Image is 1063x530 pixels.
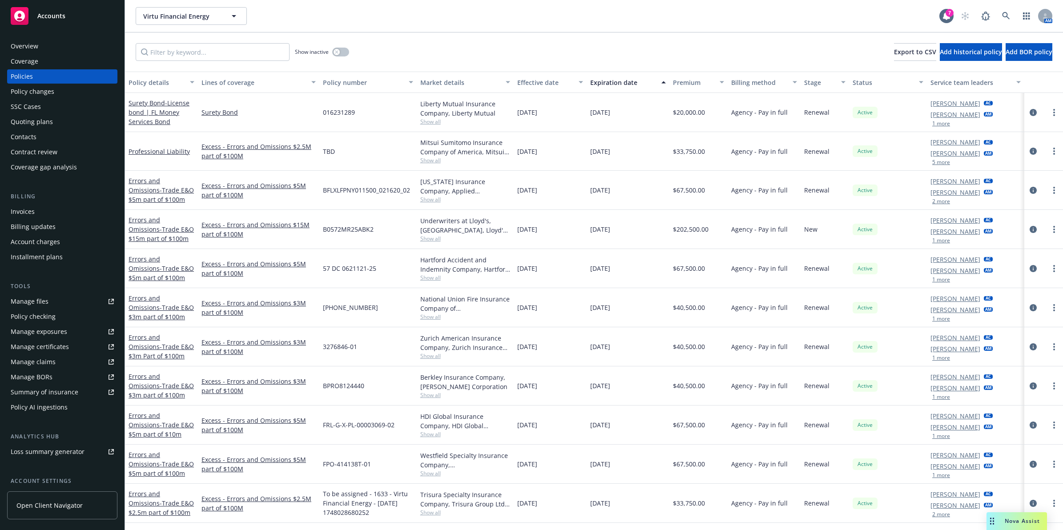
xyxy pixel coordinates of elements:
div: Lines of coverage [201,78,306,87]
span: Add historical policy [940,48,1002,56]
a: [PERSON_NAME] [930,333,980,342]
span: To be assigned - 1633 - Virtu Financial Energy - [DATE] 1748028680252 [323,489,413,517]
span: - Trade E&O $3m part of $100m [129,303,194,321]
a: Accounts [7,4,117,28]
a: more [1049,107,1059,118]
a: [PERSON_NAME] [930,372,980,381]
div: Stage [804,78,836,87]
a: Loss summary generator [7,445,117,459]
a: Excess - Errors and Omissions $2.5M part of $100M [201,142,316,161]
a: Errors and Omissions [129,333,194,360]
a: circleInformation [1028,302,1039,313]
span: 57 DC 0621121-25 [323,264,376,273]
a: more [1049,420,1059,430]
a: circleInformation [1028,185,1039,196]
span: $67,500.00 [673,264,705,273]
a: Errors and Omissions [129,216,194,243]
span: [DATE] [517,420,537,430]
a: Coverage [7,54,117,68]
button: 1 more [932,434,950,439]
button: 1 more [932,355,950,361]
span: Active [856,460,874,468]
button: Market details [417,72,514,93]
button: Status [849,72,927,93]
div: National Union Fire Insurance Company of [GEOGRAPHIC_DATA], [GEOGRAPHIC_DATA], AIG [420,294,511,313]
a: more [1049,185,1059,196]
span: Agency - Pay in full [731,264,788,273]
span: BFLXLFPNY011500_021620_02 [323,185,410,195]
div: Mitsui Sumitomo Insurance Company of America, Mitsui Sumitomo Insurance Group [420,138,511,157]
div: Policy AI ingestions [11,400,68,414]
div: Account charges [11,235,60,249]
a: circleInformation [1028,420,1039,430]
span: Show inactive [295,48,329,56]
a: Manage certificates [7,340,117,354]
span: [DATE] [590,147,610,156]
span: Show all [420,509,511,516]
span: Agency - Pay in full [731,459,788,469]
div: Trisura Specialty Insurance Company, Trisura Group Ltd., Relm US Insurance Solutions [420,490,511,509]
a: Manage exposures [7,325,117,339]
span: Active [856,265,874,273]
div: Billing [7,192,117,201]
a: circleInformation [1028,107,1039,118]
span: Show all [420,391,511,399]
span: Agency - Pay in full [731,342,788,351]
span: B0572MR25ABK2 [323,225,374,234]
a: SSC Cases [7,100,117,114]
div: Quoting plans [11,115,53,129]
span: [DATE] [590,459,610,469]
div: [US_STATE] Insurance Company, Applied Underwriters [420,177,511,196]
a: circleInformation [1028,146,1039,157]
a: circleInformation [1028,341,1039,352]
span: [DATE] [517,108,537,117]
a: Errors and Omissions [129,411,194,438]
div: Underwriters at Lloyd's, [GEOGRAPHIC_DATA], Lloyd's of [GEOGRAPHIC_DATA], Tysers Insurance Broker... [420,216,511,235]
div: Manage claims [11,355,56,369]
button: Premium [669,72,728,93]
button: Nova Assist [986,512,1047,530]
span: Add BOR policy [1006,48,1052,56]
span: Active [856,147,874,155]
button: Virtu Financial Energy [136,7,247,25]
a: [PERSON_NAME] [930,266,980,275]
a: [PERSON_NAME] [930,216,980,225]
span: $20,000.00 [673,108,705,117]
span: $40,500.00 [673,303,705,312]
span: Renewal [804,498,829,508]
a: Excess - Errors and Omissions $3M part of $100M [201,337,316,356]
span: Show all [420,196,511,203]
div: Policy details [129,78,185,87]
div: 7 [946,9,954,17]
a: Errors and Omissions [129,177,194,204]
span: [DATE] [590,303,610,312]
a: Excess - Errors and Omissions $15M part of $100M [201,220,316,239]
button: 2 more [932,512,950,517]
span: - Trade E&O $2.5m part of $100m [129,499,194,517]
a: Overview [7,39,117,53]
span: Show all [420,352,511,360]
button: 1 more [932,121,950,126]
span: $40,500.00 [673,381,705,390]
span: Renewal [804,185,829,195]
span: Active [856,382,874,390]
a: Surety Bond [129,99,189,126]
span: $67,500.00 [673,185,705,195]
span: - Trade E&O $5m part of $100m [129,186,194,204]
div: Effective date [517,78,573,87]
a: [PERSON_NAME] [930,294,980,303]
a: more [1049,459,1059,470]
span: Renewal [804,147,829,156]
span: Virtu Financial Energy [143,12,220,21]
a: Policy AI ingestions [7,400,117,414]
span: - Trade E&O $5m part of $100m [129,460,194,478]
div: Status [853,78,914,87]
button: 1 more [932,473,950,478]
span: $67,500.00 [673,459,705,469]
span: - Trade E&O $3m part of $100m [129,381,194,399]
button: 1 more [932,277,950,282]
a: more [1049,341,1059,352]
div: Loss summary generator [11,445,85,459]
button: 1 more [932,238,950,243]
